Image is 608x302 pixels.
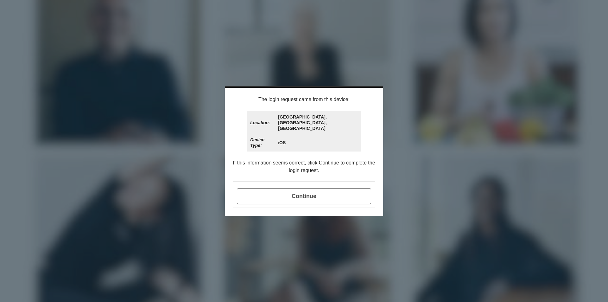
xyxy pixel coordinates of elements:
td: Device Type: [248,134,275,151]
span: Continue [237,188,371,204]
td: Location: [248,112,275,134]
div: The login request came from this device: If this information seems correct, click Continue to com... [225,88,383,216]
td: iOS [275,134,360,151]
td: [GEOGRAPHIC_DATA], [GEOGRAPHIC_DATA], [GEOGRAPHIC_DATA] [275,112,360,134]
a: Continue [237,194,371,199]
